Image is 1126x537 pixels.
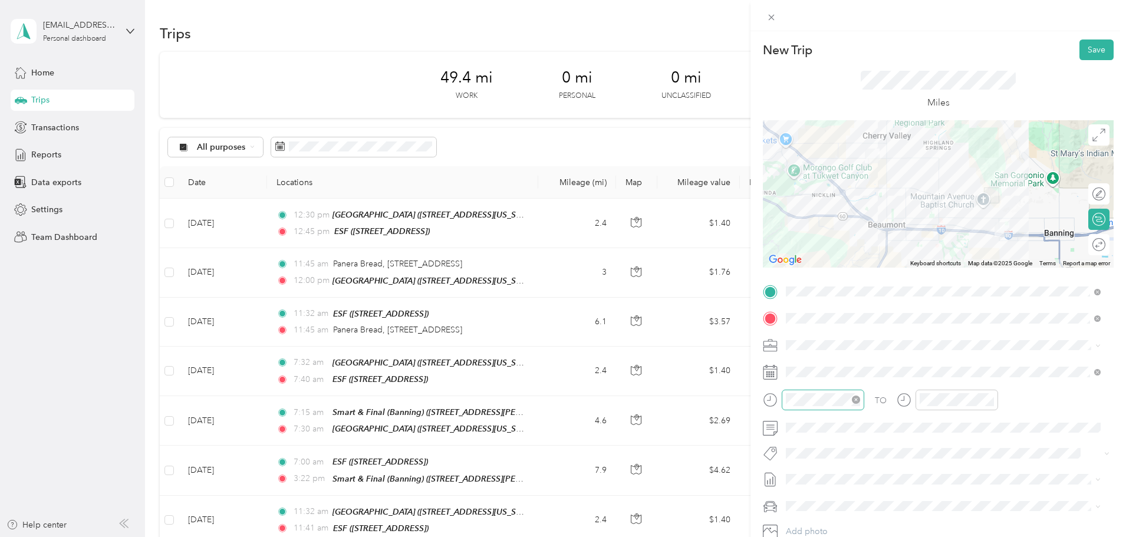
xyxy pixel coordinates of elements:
button: Keyboard shortcuts [910,259,961,268]
img: Google [766,252,805,268]
iframe: Everlance-gr Chat Button Frame [1060,471,1126,537]
a: Open this area in Google Maps (opens a new window) [766,252,805,268]
a: Report a map error [1063,260,1110,266]
div: TO [875,394,887,407]
span: Map data ©2025 Google [968,260,1032,266]
p: New Trip [763,42,812,58]
p: Miles [927,95,950,110]
a: Terms (opens in new tab) [1039,260,1056,266]
span: close-circle [852,396,860,404]
button: Save [1079,39,1114,60]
